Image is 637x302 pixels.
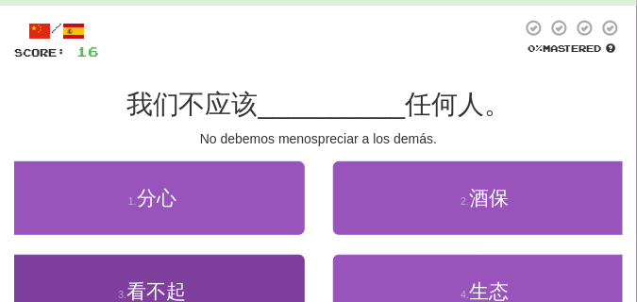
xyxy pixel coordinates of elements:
[461,289,469,300] small: 4 .
[259,90,406,119] span: __________
[128,195,137,207] small: 1 .
[76,43,99,59] span: 16
[126,90,259,119] span: 我们不应该
[461,195,469,207] small: 2 .
[14,129,623,148] div: No debemos menospreciar a los demás.
[405,90,511,119] span: 任何人。
[521,42,623,55] div: Mastered
[126,280,186,302] span: 看不起
[469,187,509,209] span: 酒保
[118,289,126,300] small: 3 .
[14,46,65,59] span: Score:
[469,280,509,302] span: 生态
[137,187,176,209] span: 分心
[528,42,544,54] span: 0 %
[14,19,99,42] div: /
